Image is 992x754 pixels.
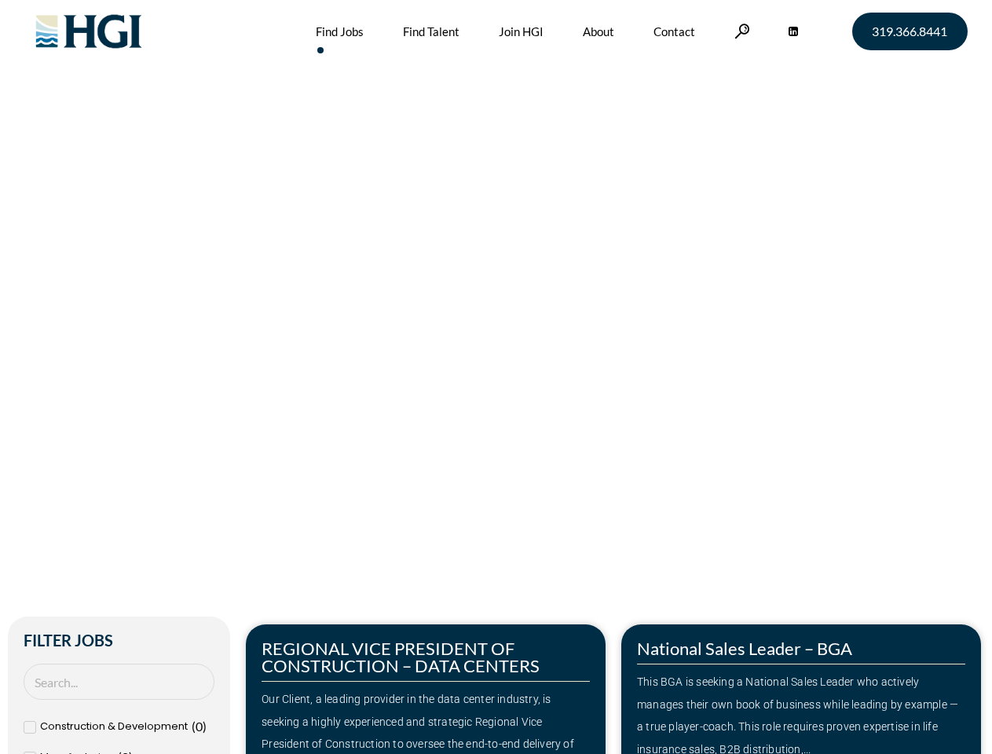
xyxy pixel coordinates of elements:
a: National Sales Leader – BGA [637,638,852,659]
span: ) [203,719,207,734]
span: 319.366.8441 [872,25,947,38]
span: Construction & Development [40,716,188,738]
span: 0 [196,719,203,734]
span: ( [192,719,196,734]
span: Make Your [57,241,284,298]
span: Jobs [95,317,120,332]
a: Search [734,24,750,38]
a: 319.366.8441 [852,13,968,50]
a: REGIONAL VICE PRESIDENT OF CONSTRUCTION – DATA CENTERS [262,638,540,676]
input: Search Job [24,664,214,701]
span: Next Move [293,243,524,295]
a: Home [57,317,90,332]
h2: Filter Jobs [24,632,214,648]
span: » [57,317,120,332]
